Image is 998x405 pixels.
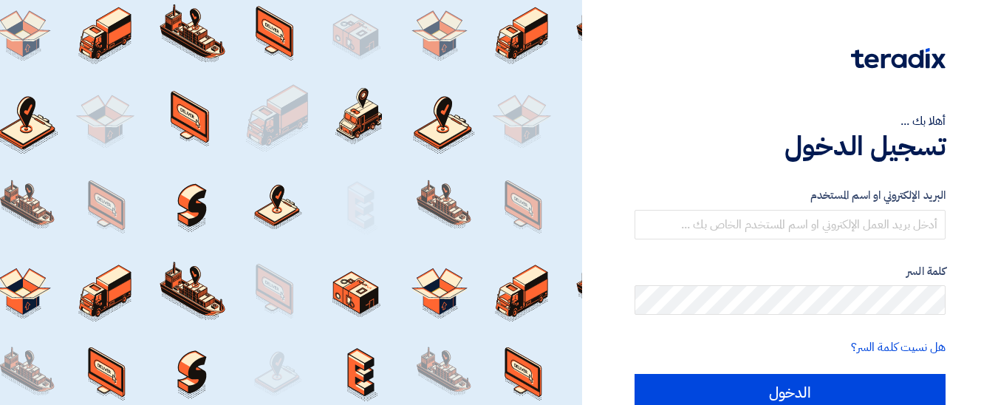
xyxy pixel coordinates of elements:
label: البريد الإلكتروني او اسم المستخدم [635,187,946,204]
div: أهلا بك ... [635,112,946,130]
a: هل نسيت كلمة السر؟ [851,338,946,356]
label: كلمة السر [635,263,946,280]
h1: تسجيل الدخول [635,130,946,163]
img: Teradix logo [851,48,946,69]
input: أدخل بريد العمل الإلكتروني او اسم المستخدم الخاص بك ... [635,210,946,239]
